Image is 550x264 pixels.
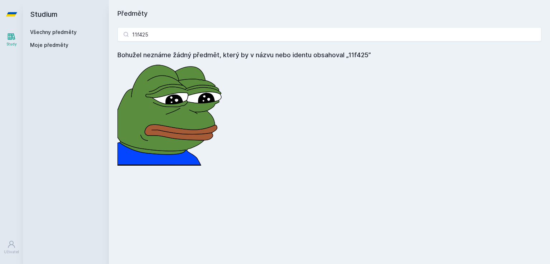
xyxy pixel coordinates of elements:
[117,27,541,41] input: Název nebo ident předmětu…
[1,236,21,258] a: Uživatel
[30,29,77,35] a: Všechny předměty
[1,29,21,50] a: Study
[117,60,225,166] img: error_picture.png
[30,41,68,49] span: Moje předměty
[117,9,541,19] h1: Předměty
[6,41,17,47] div: Study
[4,249,19,255] div: Uživatel
[117,50,541,60] h4: Bohužel neznáme žádný předmět, který by v názvu nebo identu obsahoval „11f425”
